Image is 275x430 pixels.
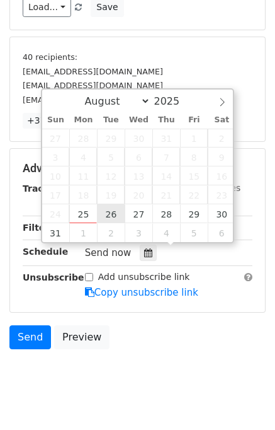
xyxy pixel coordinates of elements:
[9,325,51,349] a: Send
[23,52,77,62] small: 40 recipients:
[125,204,152,223] span: August 27, 2025
[85,287,198,298] a: Copy unsubscribe link
[152,204,180,223] span: August 28, 2025
[23,272,84,282] strong: Unsubscribe
[69,116,97,124] span: Mon
[180,129,208,148] span: August 1, 2025
[69,185,97,204] span: August 18, 2025
[208,204,235,223] span: August 30, 2025
[23,95,163,105] small: [EMAIL_ADDRESS][DOMAIN_NAME]
[69,166,97,185] span: August 11, 2025
[125,185,152,204] span: August 20, 2025
[125,129,152,148] span: July 30, 2025
[208,116,235,124] span: Sat
[208,129,235,148] span: August 2, 2025
[97,116,125,124] span: Tue
[23,67,163,76] small: [EMAIL_ADDRESS][DOMAIN_NAME]
[180,116,208,124] span: Fri
[97,185,125,204] span: August 19, 2025
[23,113,76,129] a: +37 more
[42,185,70,204] span: August 17, 2025
[23,183,65,194] strong: Tracking
[125,116,152,124] span: Wed
[54,325,109,349] a: Preview
[152,129,180,148] span: July 31, 2025
[42,204,70,223] span: August 24, 2025
[208,185,235,204] span: August 23, 2025
[180,185,208,204] span: August 22, 2025
[152,185,180,204] span: August 21, 2025
[42,129,70,148] span: July 27, 2025
[208,166,235,185] span: August 16, 2025
[69,148,97,166] span: August 4, 2025
[97,223,125,242] span: September 2, 2025
[69,129,97,148] span: July 28, 2025
[125,223,152,242] span: September 3, 2025
[23,247,68,257] strong: Schedule
[152,223,180,242] span: September 4, 2025
[152,148,180,166] span: August 7, 2025
[85,247,132,259] span: Send now
[150,95,196,107] input: Year
[69,204,97,223] span: August 25, 2025
[208,223,235,242] span: September 6, 2025
[97,148,125,166] span: August 5, 2025
[180,223,208,242] span: September 5, 2025
[125,166,152,185] span: August 13, 2025
[180,166,208,185] span: August 15, 2025
[42,166,70,185] span: August 10, 2025
[69,223,97,242] span: September 1, 2025
[180,148,208,166] span: August 8, 2025
[23,223,55,233] strong: Filters
[212,369,275,430] iframe: Chat Widget
[98,270,190,284] label: Add unsubscribe link
[208,148,235,166] span: August 9, 2025
[125,148,152,166] span: August 6, 2025
[42,148,70,166] span: August 3, 2025
[152,116,180,124] span: Thu
[42,223,70,242] span: August 31, 2025
[97,204,125,223] span: August 26, 2025
[97,166,125,185] span: August 12, 2025
[152,166,180,185] span: August 14, 2025
[97,129,125,148] span: July 29, 2025
[180,204,208,223] span: August 29, 2025
[23,81,163,90] small: [EMAIL_ADDRESS][DOMAIN_NAME]
[23,161,252,175] h5: Advanced
[42,116,70,124] span: Sun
